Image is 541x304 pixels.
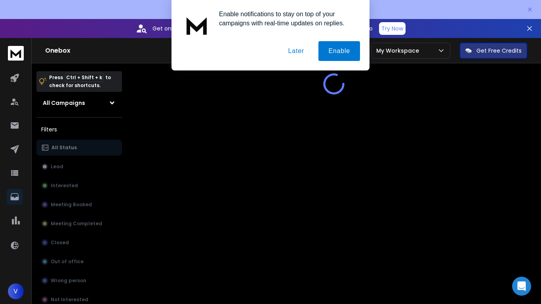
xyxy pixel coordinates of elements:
button: Later [278,41,314,61]
p: Press to check for shortcuts. [49,74,111,89]
h3: Filters [36,124,122,135]
span: Ctrl + Shift + k [65,73,103,82]
button: V [8,283,24,299]
img: notification icon [181,9,213,41]
button: All Campaigns [36,95,122,111]
div: Open Intercom Messenger [512,277,531,296]
h1: All Campaigns [43,99,85,107]
button: Enable [318,41,360,61]
div: Enable notifications to stay on top of your campaigns with real-time updates on replies. [213,9,360,28]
